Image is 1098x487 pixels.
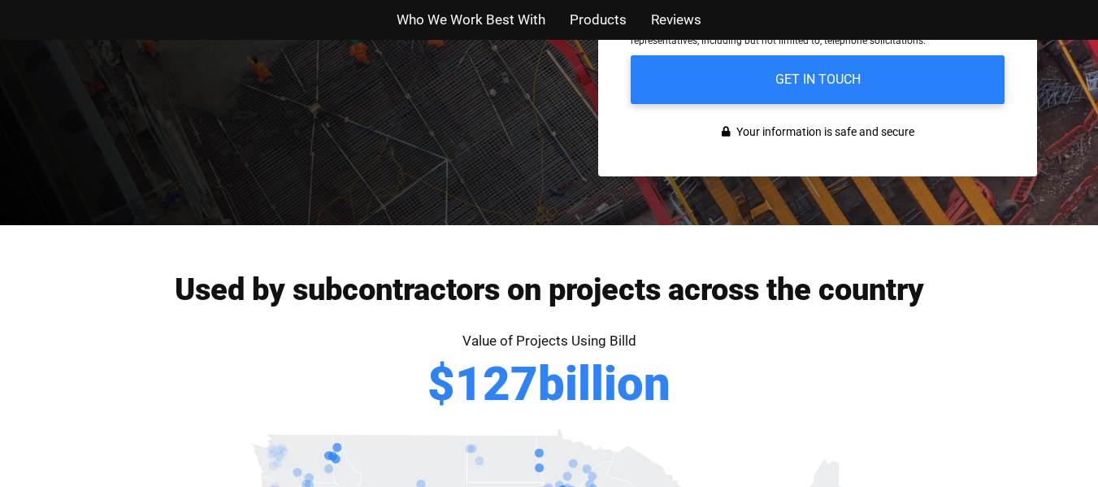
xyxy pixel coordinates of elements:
span: Value of Projects Using Billd [462,333,636,349]
span: 127 [455,360,538,407]
input: GET IN TOUCH [631,55,1005,104]
h2: Used by subcontractors on projects across the country [62,274,1037,305]
span: By submitting this form, you agree to receive communications from Billd and its representatives, ... [631,22,979,46]
span: billion [538,360,671,407]
span: Your information is safe and secure [732,120,914,144]
a: Reviews [651,8,701,32]
span: $ [427,360,455,407]
a: Products [570,8,627,32]
a: Who We Work Best With [397,8,545,32]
